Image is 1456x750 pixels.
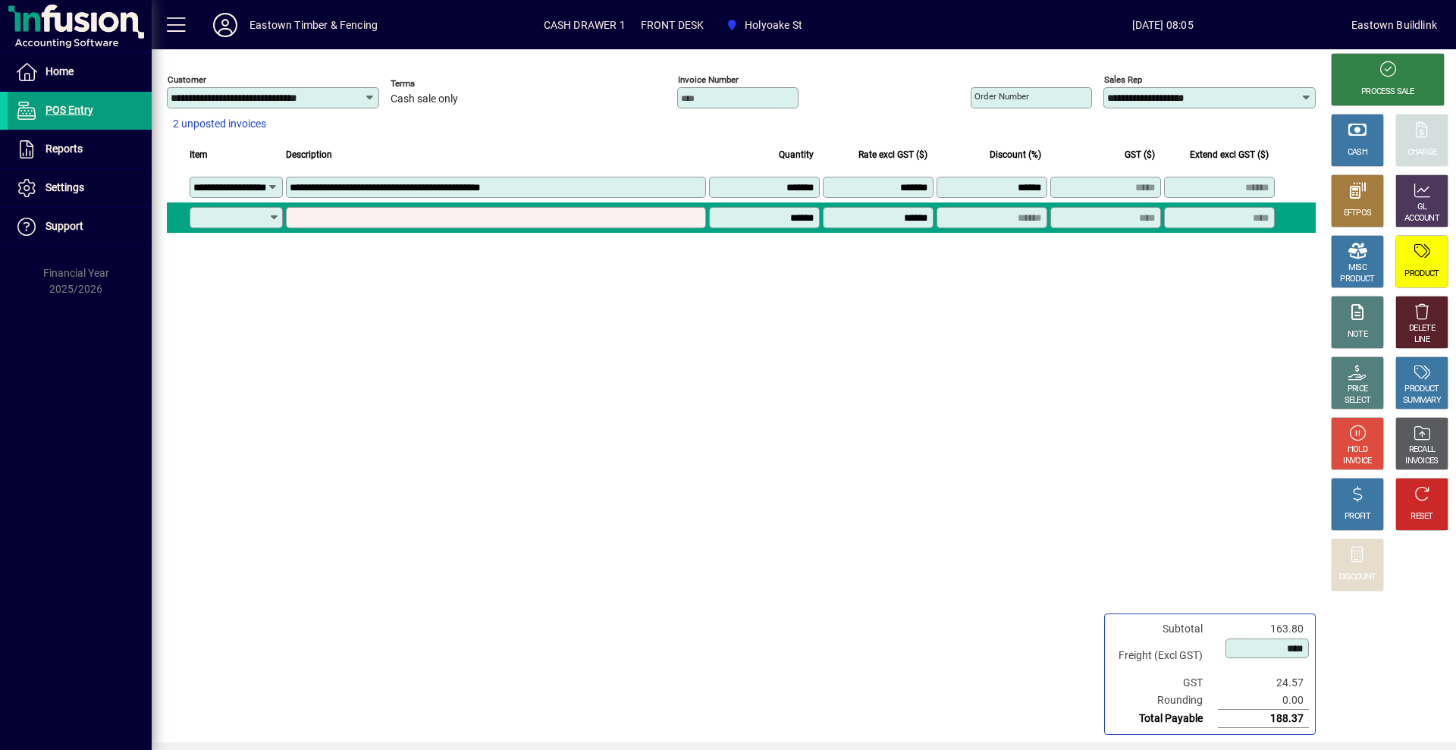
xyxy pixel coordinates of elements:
[1218,620,1309,638] td: 163.80
[45,143,83,155] span: Reports
[201,11,249,39] button: Profile
[1409,323,1435,334] div: DELETE
[1344,208,1372,219] div: EFTPOS
[173,116,266,132] span: 2 unposted invoices
[8,208,152,246] a: Support
[1111,710,1218,728] td: Total Payable
[1348,444,1367,456] div: HOLD
[720,11,808,39] span: Holyoake St
[1409,444,1436,456] div: RECALL
[45,104,93,116] span: POS Entry
[1410,511,1433,522] div: RESET
[1111,620,1218,638] td: Subtotal
[1351,13,1437,37] div: Eastown Buildlink
[1125,146,1155,163] span: GST ($)
[1111,674,1218,692] td: GST
[45,181,84,193] span: Settings
[190,146,208,163] span: Item
[1340,274,1374,285] div: PRODUCT
[1403,395,1441,406] div: SUMMARY
[1218,674,1309,692] td: 24.57
[1348,329,1367,340] div: NOTE
[1405,456,1438,467] div: INVOICES
[1404,384,1439,395] div: PRODUCT
[1348,384,1368,395] div: PRICE
[1348,262,1367,274] div: MISC
[1111,638,1218,674] td: Freight (Excl GST)
[678,74,739,85] mat-label: Invoice number
[544,13,626,37] span: CASH DRAWER 1
[1111,692,1218,710] td: Rounding
[1407,147,1437,158] div: CHARGE
[745,13,802,37] span: Holyoake St
[1339,572,1376,583] div: DISCOUNT
[168,74,206,85] mat-label: Customer
[1404,268,1439,280] div: PRODUCT
[1348,147,1367,158] div: CASH
[974,91,1029,102] mat-label: Order number
[1417,202,1427,213] div: GL
[391,93,458,105] span: Cash sale only
[1190,146,1269,163] span: Extend excl GST ($)
[641,13,704,37] span: FRONT DESK
[1343,456,1371,467] div: INVOICE
[1345,395,1371,406] div: SELECT
[8,53,152,91] a: Home
[1361,86,1414,98] div: PROCESS SALE
[45,65,74,77] span: Home
[8,169,152,207] a: Settings
[167,111,272,138] button: 2 unposted invoices
[286,146,332,163] span: Description
[1218,710,1309,728] td: 188.37
[1104,74,1142,85] mat-label: Sales rep
[1414,334,1429,346] div: LINE
[779,146,814,163] span: Quantity
[45,220,83,232] span: Support
[990,146,1041,163] span: Discount (%)
[974,13,1351,37] span: [DATE] 08:05
[858,146,927,163] span: Rate excl GST ($)
[8,130,152,168] a: Reports
[249,13,378,37] div: Eastown Timber & Fencing
[1345,511,1370,522] div: PROFIT
[1404,213,1439,224] div: ACCOUNT
[1218,692,1309,710] td: 0.00
[391,79,482,89] span: Terms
